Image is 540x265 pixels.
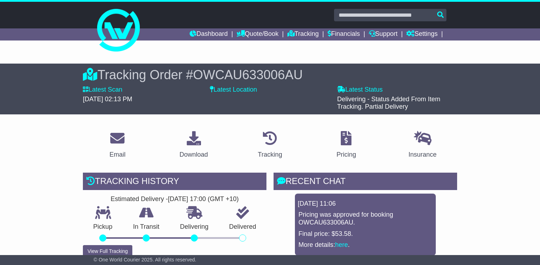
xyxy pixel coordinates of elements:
[337,150,356,159] div: Pricing
[168,195,239,203] div: [DATE] 17:00 (GMT +10)
[406,28,438,40] a: Settings
[210,86,257,94] label: Latest Location
[83,195,266,203] div: Estimated Delivery -
[175,129,213,162] a: Download
[83,96,132,103] span: [DATE] 02:13 PM
[105,129,130,162] a: Email
[94,257,196,263] span: © One World Courier 2025. All rights reserved.
[83,67,457,82] div: Tracking Order #
[219,223,266,231] p: Delivered
[328,28,360,40] a: Financials
[287,28,319,40] a: Tracking
[180,150,208,159] div: Download
[193,67,303,82] span: OWCAU633006AU
[170,223,219,231] p: Delivering
[274,173,457,192] div: RECENT CHAT
[298,230,432,238] p: Final price: $53.58.
[337,86,383,94] label: Latest Status
[83,173,266,192] div: Tracking history
[337,96,440,110] span: Delivering - Status Added From Item Tracking. Partial Delivery
[298,200,433,208] div: [DATE] 11:06
[332,129,361,162] a: Pricing
[408,150,436,159] div: Insurance
[123,223,170,231] p: In Transit
[404,129,441,162] a: Insurance
[83,223,123,231] p: Pickup
[190,28,228,40] a: Dashboard
[110,150,126,159] div: Email
[83,86,122,94] label: Latest Scan
[237,28,279,40] a: Quote/Book
[369,28,398,40] a: Support
[253,129,287,162] a: Tracking
[298,241,432,249] p: More details: .
[335,241,348,248] a: here
[298,211,432,226] p: Pricing was approved for booking OWCAU633006AU.
[83,245,132,258] button: View Full Tracking
[258,150,282,159] div: Tracking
